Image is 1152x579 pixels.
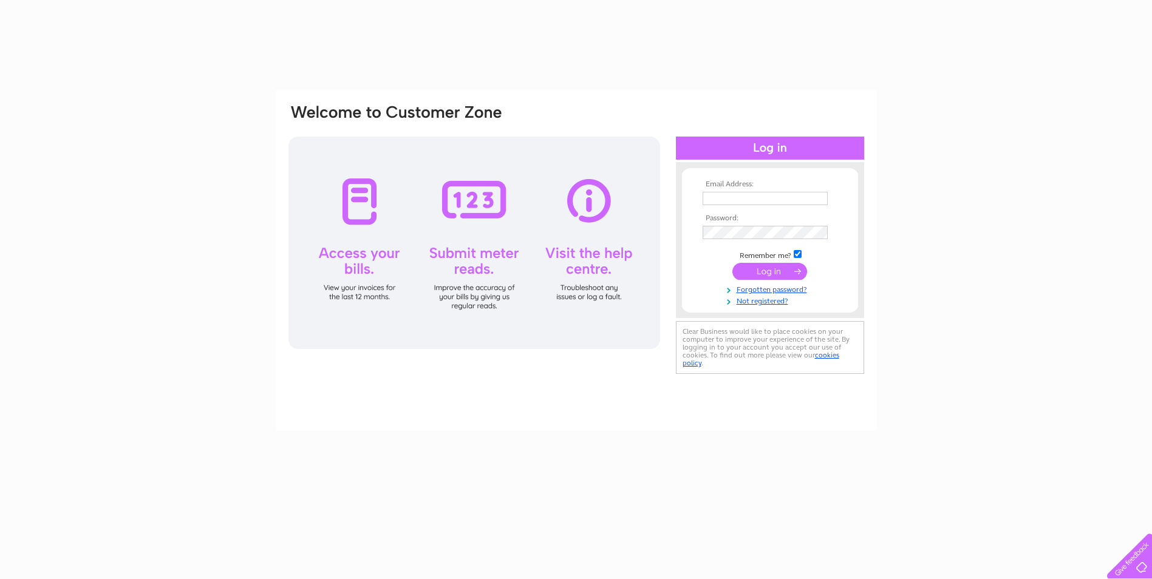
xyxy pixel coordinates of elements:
[703,294,840,306] a: Not registered?
[732,263,807,280] input: Submit
[703,283,840,294] a: Forgotten password?
[700,248,840,260] td: Remember me?
[676,321,864,374] div: Clear Business would like to place cookies on your computer to improve your experience of the sit...
[700,180,840,189] th: Email Address:
[700,214,840,223] th: Password:
[683,351,839,367] a: cookies policy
